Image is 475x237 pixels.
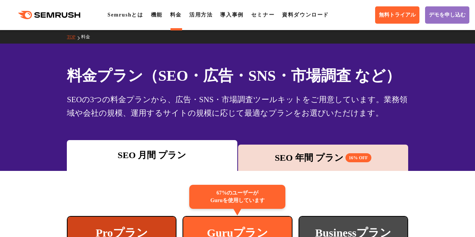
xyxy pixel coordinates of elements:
[67,93,408,120] div: SEOの3つの料金プランから、広告・SNS・市場調査ツールキットをご用意しています。業務領域や会社の規模、運用するサイトの規模に応じて最適なプランをお選びいただけます。
[170,12,182,18] a: 料金
[345,153,371,162] span: 16% OFF
[220,12,243,18] a: 導入事例
[107,12,143,18] a: Semrushとは
[71,148,233,162] div: SEO 月間 プラン
[151,12,163,18] a: 機能
[189,12,213,18] a: 活用方法
[425,6,469,24] a: デモを申し込む
[429,12,466,18] span: デモを申し込む
[251,12,274,18] a: セミナー
[189,185,285,209] div: 67%のユーザーが Guruを使用しています
[375,6,419,24] a: 無料トライアル
[67,34,81,39] a: TOP
[67,65,408,87] h1: 料金プラン（SEO・広告・SNS・市場調査 など）
[242,151,404,165] div: SEO 年間 プラン
[379,12,416,18] span: 無料トライアル
[282,12,329,18] a: 資料ダウンロード
[81,34,96,39] a: 料金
